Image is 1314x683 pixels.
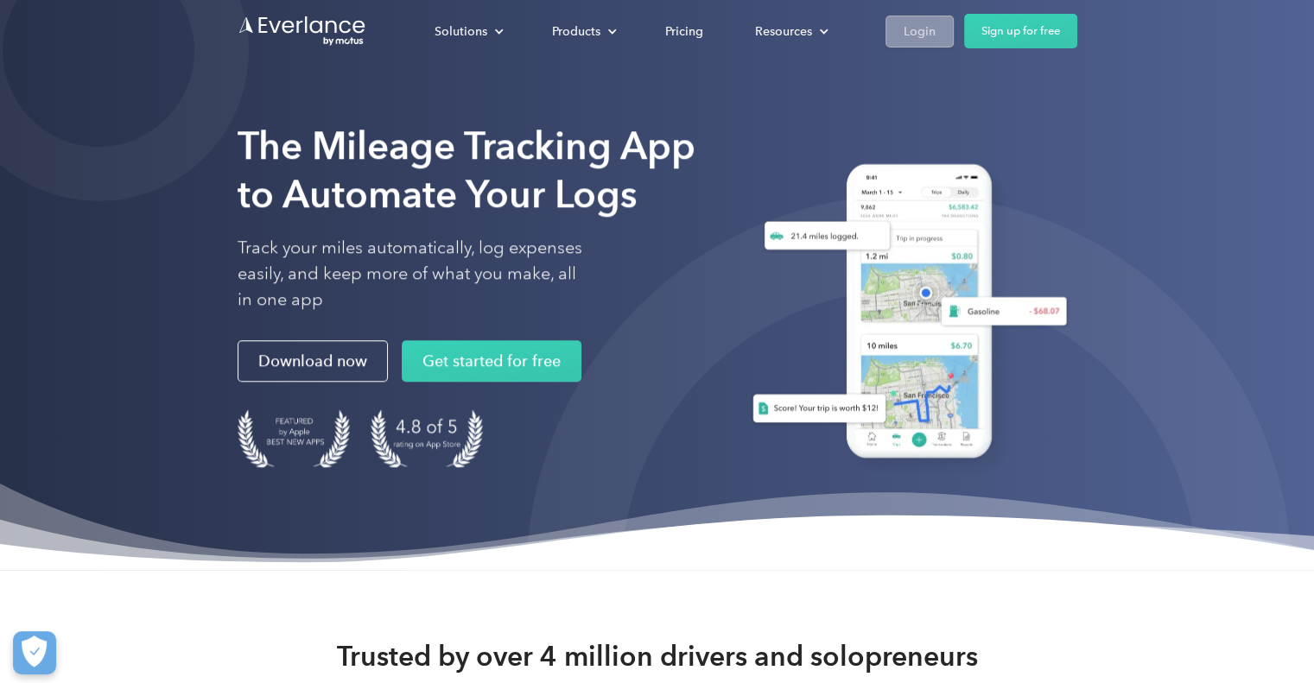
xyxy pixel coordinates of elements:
div: Resources [755,21,812,42]
img: Badge for Featured by Apple Best New Apps [238,409,350,467]
a: Download now [238,340,388,382]
div: Products [552,21,600,42]
div: Pricing [665,21,703,42]
div: Login [904,21,936,42]
img: Everlance, mileage tracker app, expense tracking app [732,151,1077,478]
div: Products [535,16,631,47]
strong: The Mileage Tracking App to Automate Your Logs [238,123,695,217]
a: Pricing [648,16,720,47]
div: Resources [738,16,842,47]
a: Go to homepage [238,15,367,47]
div: Solutions [417,16,517,47]
button: Cookies Settings [13,631,56,674]
a: Get started for free [402,340,581,382]
a: Sign up for free [964,14,1077,48]
p: Track your miles automatically, log expenses easily, and keep more of what you make, all in one app [238,235,583,313]
a: Login [886,16,954,47]
img: 4.9 out of 5 stars on the app store [371,409,483,467]
div: Solutions [435,21,487,42]
strong: Trusted by over 4 million drivers and solopreneurs [337,639,978,674]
